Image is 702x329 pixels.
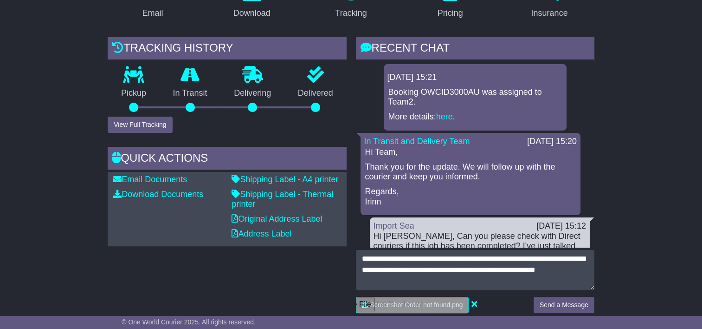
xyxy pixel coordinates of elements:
div: [DATE] 15:12 [536,221,586,231]
p: Pickup [108,88,160,99]
a: Import Sea [374,221,414,230]
p: Booking OWCID3000AU was assigned to Team2. [388,87,562,107]
div: Pricing [438,7,463,20]
a: Download Documents [113,190,203,199]
div: [DATE] 15:20 [527,137,577,147]
p: Thank you for the update. We will follow up with the courier and keep you informed. [365,162,576,182]
div: Quick Actions [108,147,346,172]
p: More details: . [388,112,562,122]
a: Address Label [232,229,291,238]
div: [DATE] 15:21 [387,72,563,83]
a: Original Address Label [232,214,322,224]
p: Hi Team, [365,147,576,158]
a: Shipping Label - Thermal printer [232,190,333,209]
div: Download [233,7,270,20]
a: Email Documents [113,175,187,184]
div: Hi [PERSON_NAME], Can you please check with Direct couriers if this job has been completed? I've ... [374,231,586,271]
span: © One World Courier 2025. All rights reserved. [122,318,256,326]
p: Delivering [220,88,284,99]
a: Shipping Label - A4 printer [232,175,338,184]
div: Tracking [335,7,367,20]
p: In Transit [160,88,221,99]
button: View Full Tracking [108,117,172,133]
div: Insurance [531,7,567,20]
div: Email [142,7,163,20]
p: Delivered [284,88,347,99]
p: Regards, Irinn [365,187,576,207]
div: Tracking history [108,37,346,62]
a: In Transit and Delivery Team [364,137,470,146]
a: here [436,112,453,121]
div: RECENT CHAT [356,37,594,62]
button: Send a Message [534,297,594,313]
